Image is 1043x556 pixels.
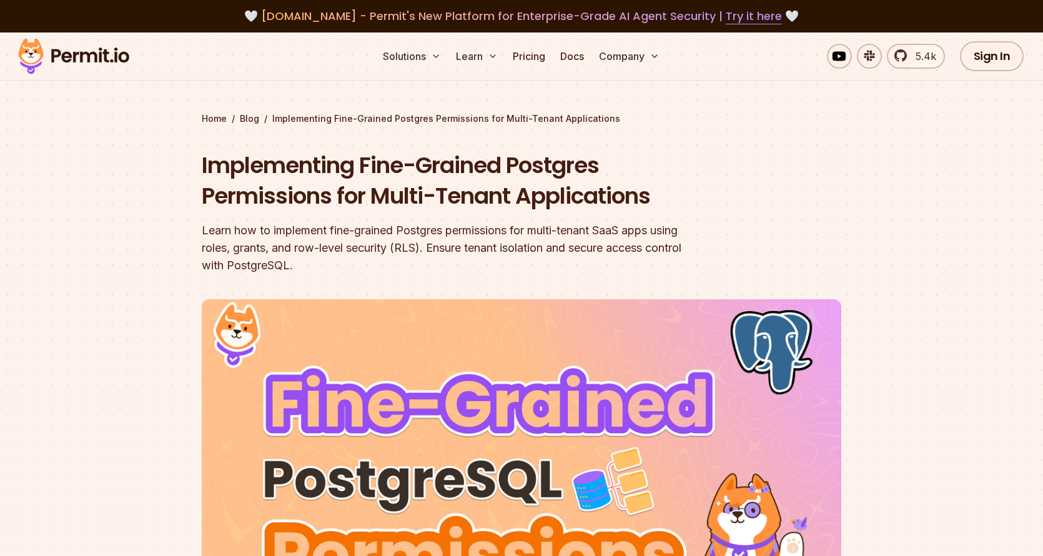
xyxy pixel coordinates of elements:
h1: Implementing Fine-Grained Postgres Permissions for Multi-Tenant Applications [202,150,681,212]
div: / / [202,112,841,125]
button: Company [594,44,665,69]
div: Learn how to implement fine-grained Postgres permissions for multi-tenant SaaS apps using roles, ... [202,222,681,274]
a: Blog [240,112,259,125]
img: Permit logo [12,35,135,77]
a: 5.4k [887,44,945,69]
button: Learn [451,44,503,69]
a: Home [202,112,227,125]
span: [DOMAIN_NAME] - Permit's New Platform for Enterprise-Grade AI Agent Security | [261,8,782,24]
a: Try it here [726,8,782,24]
div: 🤍 🤍 [30,7,1013,25]
a: Sign In [960,41,1024,71]
a: Docs [555,44,589,69]
button: Solutions [378,44,446,69]
a: Pricing [508,44,550,69]
span: 5.4k [908,49,936,64]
